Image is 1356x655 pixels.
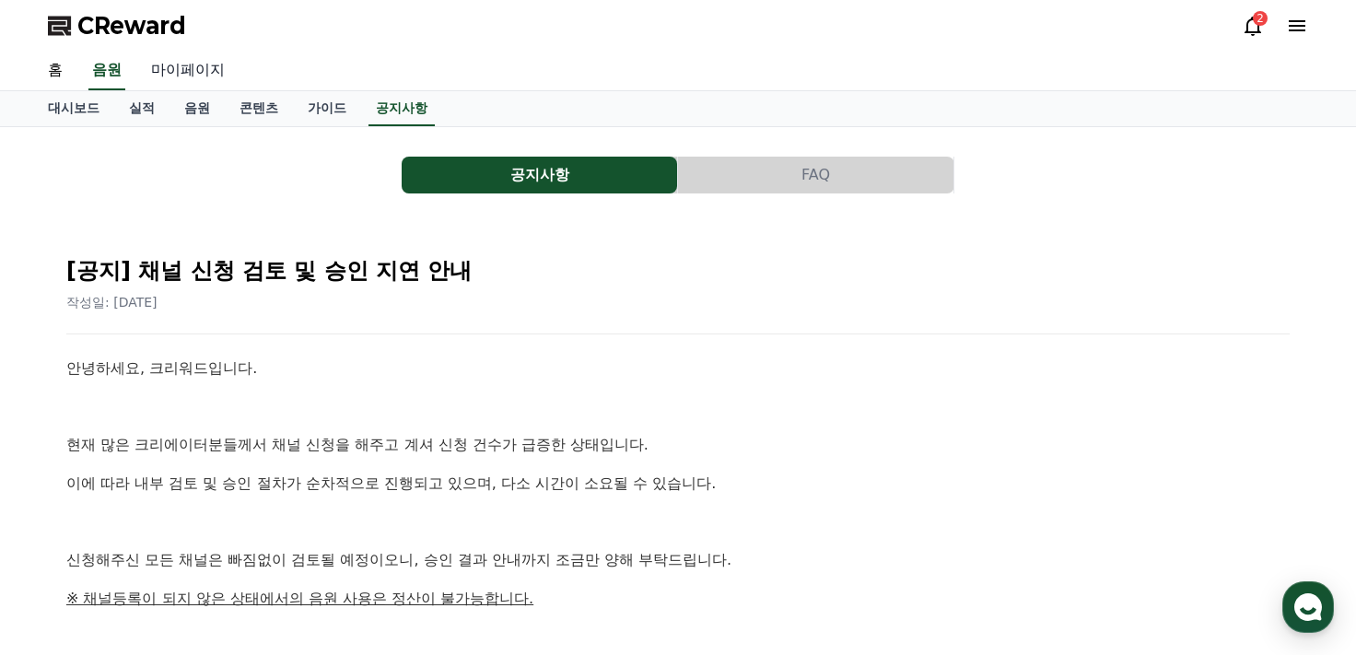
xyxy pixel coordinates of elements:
a: 공지사항 [402,157,678,193]
a: 홈 [33,52,77,90]
a: 대화 [122,502,238,548]
button: FAQ [678,157,953,193]
a: 대시보드 [33,91,114,126]
span: CReward [77,11,186,41]
a: 2 [1242,15,1264,37]
a: 음원 [88,52,125,90]
div: 2 [1253,11,1268,26]
a: FAQ [678,157,954,193]
p: 안녕하세요, 크리워드입니다. [66,357,1290,380]
a: 설정 [238,502,354,548]
button: 공지사항 [402,157,677,193]
u: ※ 채널등록이 되지 않은 상태에서의 음원 사용은 정산이 불가능합니다. [66,590,533,607]
a: 홈 [6,502,122,548]
a: 음원 [169,91,225,126]
a: 마이페이지 [136,52,240,90]
p: 이에 따라 내부 검토 및 승인 절차가 순차적으로 진행되고 있으며, 다소 시간이 소요될 수 있습니다. [66,472,1290,496]
span: 대화 [169,531,191,545]
a: 콘텐츠 [225,91,293,126]
a: 가이드 [293,91,361,126]
p: 신청해주신 모든 채널은 빠짐없이 검토될 예정이오니, 승인 결과 안내까지 조금만 양해 부탁드립니다. [66,548,1290,572]
a: 실적 [114,91,169,126]
a: 공지사항 [368,91,435,126]
h2: [공지] 채널 신청 검토 및 승인 지연 안내 [66,256,1290,286]
span: 홈 [58,530,69,544]
span: 작성일: [DATE] [66,295,158,310]
p: 현재 많은 크리에이터분들께서 채널 신청을 해주고 계셔 신청 건수가 급증한 상태입니다. [66,433,1290,457]
a: CReward [48,11,186,41]
span: 설정 [285,530,307,544]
